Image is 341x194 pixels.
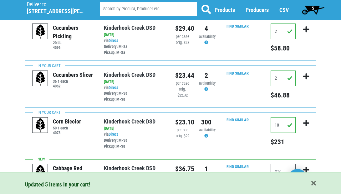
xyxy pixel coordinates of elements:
div: $29.40 [175,24,190,34]
div: Cucumbers Slicer [53,71,93,79]
div: Availability may be subject to change. [199,34,213,46]
div: per case [175,81,190,87]
a: Products [215,7,235,13]
div: Delivery: M-Sa Pickup: M-Sa [104,91,166,102]
h6: 50 1 each [53,126,81,130]
div: $36.75 [175,164,190,174]
a: Direct [109,38,118,43]
a: Kinderhook Creek DSD [104,165,155,171]
img: placeholder-variety-43d6402dacf2d531de610a020419775a.svg [33,24,48,39]
div: Availability may be subject to change. [199,127,213,139]
img: placeholder-variety-43d6402dacf2d531de610a020419775a.svg [33,118,48,133]
a: Find Similar [226,24,249,29]
img: placeholder-variety-43d6402dacf2d531de610a020419775a.svg [33,164,48,180]
div: [DATE] [104,79,166,85]
h6: 20 Lb. [53,40,94,45]
h6: 4596 [53,45,94,50]
div: Corn Bicolor [53,117,81,126]
div: per bag [175,127,190,133]
div: 4 [199,24,213,34]
div: via [104,85,166,103]
div: 1 [199,164,213,174]
input: Qty [271,117,296,133]
span: 5 [312,6,314,11]
input: Qty [271,24,296,39]
h5: Total price [271,44,296,52]
div: $23.10 [175,117,190,127]
a: Direct [109,132,118,137]
div: via [104,38,166,56]
a: 5 [299,3,327,16]
div: $23.44 [175,71,190,81]
input: Qty [271,164,296,180]
h5: [STREET_ADDRESS][PERSON_NAME] [27,8,84,15]
div: via [104,132,166,149]
div: orig. $28 [175,40,190,46]
a: Direct [109,85,118,90]
div: Availability may be subject to change. [199,81,213,92]
div: Delivery: M-Sa Pickup: M-Sa [104,138,166,149]
div: [DATE] [104,126,166,132]
input: Search by Product, Producer etc. [100,2,197,16]
div: orig. $22.32 [175,87,190,98]
a: Find Similar [226,118,249,122]
h5: Total price [271,91,296,99]
img: placeholder-variety-43d6402dacf2d531de610a020419775a.svg [33,71,48,87]
h6: 36 1 each [53,79,93,84]
a: Producers [246,7,269,13]
div: Cabbage Red [53,164,82,172]
h5: Total price [271,138,296,146]
a: Find Similar [226,164,249,169]
div: 2 [199,71,213,81]
span: availability [199,128,216,132]
a: Kinderhook Creek DSD [104,71,155,78]
div: [DATE] [104,32,166,38]
h6: 4062 [53,84,93,88]
input: Qty [271,71,296,86]
a: Find Similar [226,71,249,76]
a: CSV [279,7,289,13]
a: Kinderhook Creek DSD [104,118,155,125]
h6: 4078 [53,130,81,135]
span: availability [199,34,216,39]
div: Cucumbers Pickling [53,24,94,40]
div: 300 [199,117,213,127]
a: Kinderhook Creek DSD [104,24,155,31]
p: Deliver to: [27,2,84,8]
div: Updated 5 items in your cart! [25,180,316,189]
span: availability [199,81,216,86]
div: Delivery: M-Sa Pickup: M-Sa [104,44,166,56]
div: per case [175,34,190,40]
div: orig. $22 [175,133,190,139]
